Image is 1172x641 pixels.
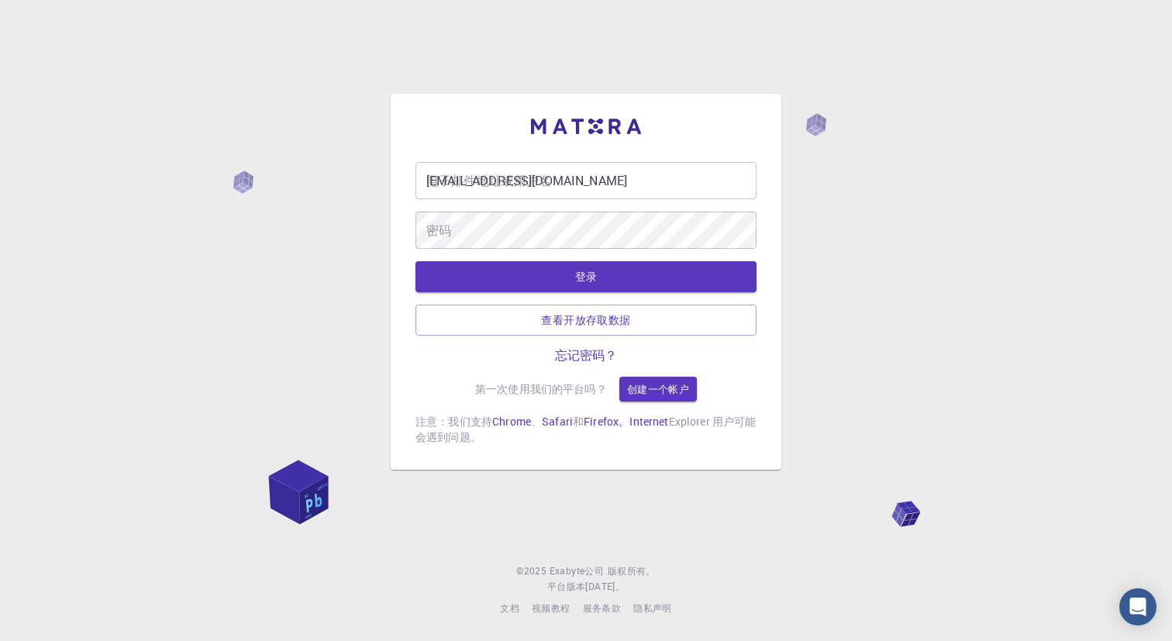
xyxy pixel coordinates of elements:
[583,601,622,616] a: 服务条款
[1119,588,1156,625] div: 打开 Intercom Messenger
[500,601,519,616] a: 文档
[550,563,605,579] a: Exabyte公司
[492,414,531,429] a: Chrome
[573,414,584,429] font: 和
[415,305,757,336] a: 查看开放存取数据
[547,580,586,592] font: 平台版本
[583,601,622,614] font: 服务条款
[633,601,672,614] font: 隐私声明
[415,414,757,444] font: Explorer 用户可能会遇到问题。
[516,564,523,577] font: ©
[608,564,656,577] font: 版权所有。
[627,382,689,396] font: 创建一个帐户
[615,580,625,592] font: 。
[541,312,630,327] font: 查看开放存取数据
[415,261,757,292] button: 登录
[532,601,570,614] font: 视频教程
[415,414,492,429] font: 注意：我们支持
[633,601,672,616] a: 隐私声明
[585,580,615,592] font: [DATE]
[555,349,617,362] font: 忘记密码？
[542,414,573,429] a: Safari
[531,414,542,429] font: 、
[550,564,605,577] font: Exabyte公司
[584,414,668,429] a: Firefox。Internet
[555,348,617,364] a: 忘记密码？
[532,601,570,616] a: 视频教程
[524,564,547,577] font: 2025
[585,579,625,594] a: [DATE]。
[500,601,519,614] font: 文档
[619,377,697,401] a: 创建一个帐户
[475,381,607,396] font: 第一次使用我们的平台吗？
[575,269,598,284] font: 登录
